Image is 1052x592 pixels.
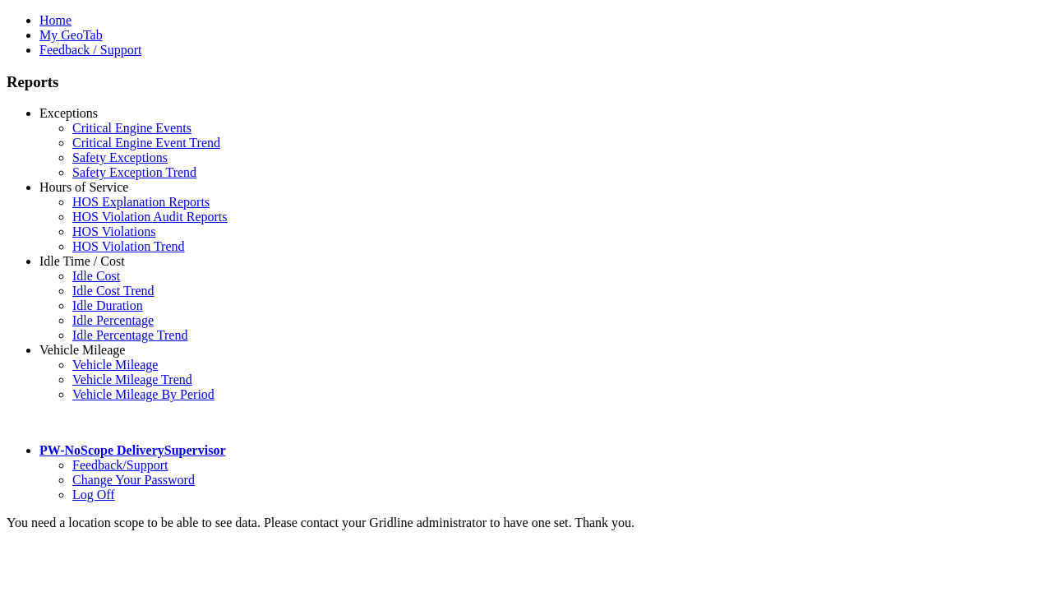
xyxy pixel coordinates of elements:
[72,358,158,372] a: Vehicle Mileage
[39,443,225,457] a: PW-NoScope DeliverySupervisor
[39,106,98,120] a: Exceptions
[72,224,155,238] a: HOS Violations
[39,180,128,194] a: Hours of Service
[72,136,220,150] a: Critical Engine Event Trend
[39,28,103,42] a: My GeoTab
[72,488,115,502] a: Log Off
[72,473,195,487] a: Change Your Password
[72,269,120,283] a: Idle Cost
[72,165,196,179] a: Safety Exception Trend
[7,516,1045,530] div: You need a location scope to be able to see data. Please contact your Gridline administrator to h...
[7,73,1045,91] h3: Reports
[72,458,168,472] a: Feedback/Support
[72,313,154,327] a: Idle Percentage
[72,210,228,224] a: HOS Violation Audit Reports
[72,195,210,209] a: HOS Explanation Reports
[72,387,215,401] a: Vehicle Mileage By Period
[39,343,125,357] a: Vehicle Mileage
[72,298,143,312] a: Idle Duration
[39,254,125,268] a: Idle Time / Cost
[72,239,185,253] a: HOS Violation Trend
[39,13,72,27] a: Home
[72,328,187,342] a: Idle Percentage Trend
[72,121,191,135] a: Critical Engine Events
[72,372,192,386] a: Vehicle Mileage Trend
[72,150,168,164] a: Safety Exceptions
[39,43,141,57] a: Feedback / Support
[72,284,155,298] a: Idle Cost Trend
